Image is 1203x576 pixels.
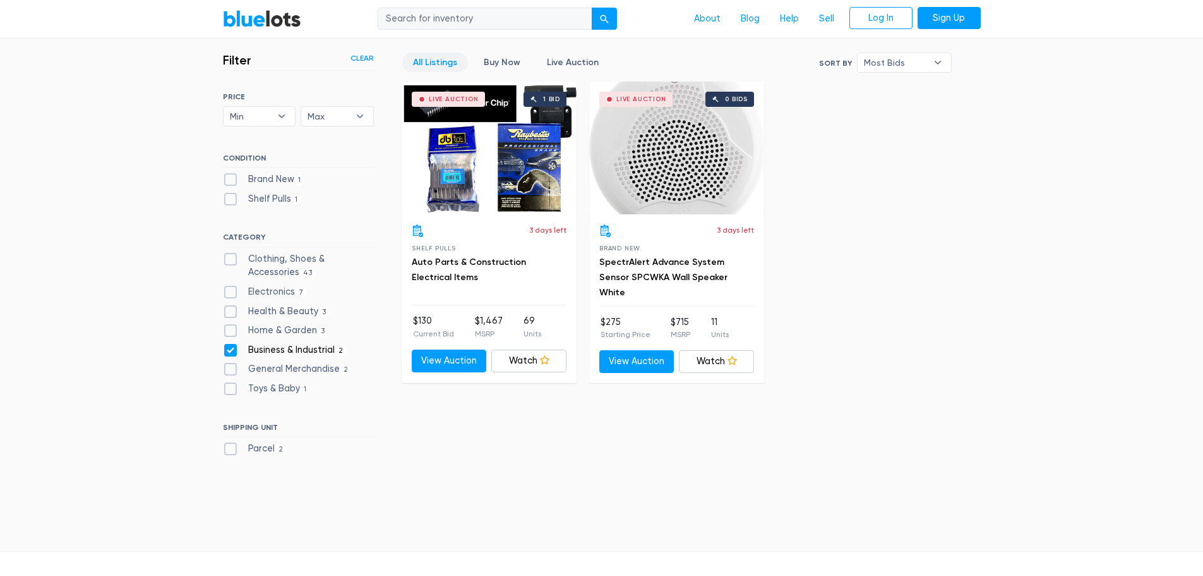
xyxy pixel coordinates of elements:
h6: CONDITION [223,154,374,168]
span: 1 [300,384,311,395]
a: Live Auction 0 bids [589,82,764,214]
a: Clear [350,52,374,64]
h6: SHIPPING UNIT [223,423,374,437]
span: 43 [299,269,316,279]
li: $715 [671,316,690,341]
a: Buy Now [473,52,531,72]
li: 69 [524,314,541,340]
p: Units [711,329,729,340]
h3: Filter [223,52,251,68]
span: Most Bids [864,53,927,72]
div: 1 bid [543,96,560,102]
label: Electronics [223,285,308,299]
div: 0 bids [725,96,748,102]
span: 1 [294,175,305,185]
span: 3 [318,307,330,317]
label: Toys & Baby [223,382,311,396]
b: ▾ [347,107,373,126]
a: View Auction [599,350,674,373]
a: All Listings [402,52,468,72]
label: Business & Industrial [223,343,347,357]
p: Units [524,328,541,340]
label: Parcel [223,442,287,456]
b: ▾ [925,53,951,72]
span: 2 [335,346,347,356]
a: Sign Up [918,7,981,30]
a: Help [770,7,809,31]
li: $1,467 [475,314,503,340]
label: Sort By [819,58,852,69]
li: $275 [601,316,650,341]
a: Live Auction 1 bid [402,82,577,214]
h6: PRICE [223,92,374,101]
span: Max [308,107,349,126]
span: Min [230,107,272,126]
div: Live Auction [429,96,479,102]
a: SpectrAlert Advance System Sensor SPCWKA Wall Speaker White [599,257,727,298]
div: Live Auction [616,96,666,102]
h6: CATEGORY [223,233,374,247]
a: Watch [491,350,566,372]
label: Shelf Pulls [223,192,302,206]
a: Auto Parts & Construction Electrical Items [412,257,526,283]
a: View Auction [412,350,487,372]
p: MSRP [475,328,503,340]
label: Brand New [223,173,305,187]
span: 2 [275,444,287,455]
label: General Merchandise [223,362,352,376]
b: ▾ [268,107,295,126]
a: Blog [731,7,770,31]
a: Watch [679,350,754,373]
input: Search for inventory [378,8,592,30]
p: MSRP [671,329,690,340]
label: Health & Beauty [223,305,330,319]
label: Home & Garden [223,324,329,338]
p: 3 days left [717,224,754,236]
span: Shelf Pulls [412,245,456,252]
p: 3 days left [529,224,566,236]
li: 11 [711,316,729,341]
span: Brand New [599,245,640,252]
span: 3 [317,326,329,336]
a: Sell [809,7,844,31]
p: Starting Price [601,329,650,340]
li: $130 [413,314,454,340]
a: Live Auction [536,52,609,72]
span: 2 [340,365,352,376]
span: 1 [291,195,302,205]
a: BlueLots [223,9,301,28]
a: Log In [849,7,913,30]
label: Clothing, Shoes & Accessories [223,252,374,279]
a: About [684,7,731,31]
p: Current Bid [413,328,454,340]
span: 7 [295,288,308,298]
